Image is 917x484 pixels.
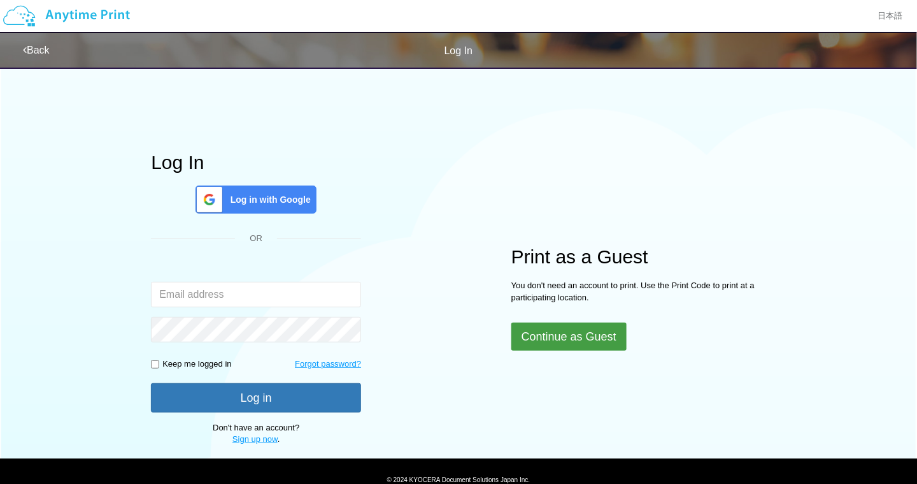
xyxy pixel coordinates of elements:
[151,422,361,446] p: Don't have an account?
[444,45,473,56] span: Log In
[151,383,361,413] button: Log in
[162,358,231,370] p: Keep me logged in
[511,323,627,351] button: Continue as Guest
[295,358,361,370] a: Forgot password?
[151,233,361,245] div: OR
[232,434,280,444] span: .
[151,152,361,173] h1: Log In
[511,246,766,267] h1: Print as a Guest
[151,282,361,307] input: Email address
[232,434,278,444] a: Sign up now
[511,280,766,304] p: You don't need an account to print. Use the Print Code to print at a participating location.
[23,45,50,55] a: Back
[225,193,311,206] span: Log in with Google
[387,475,530,483] span: © 2024 KYOCERA Document Solutions Japan Inc.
